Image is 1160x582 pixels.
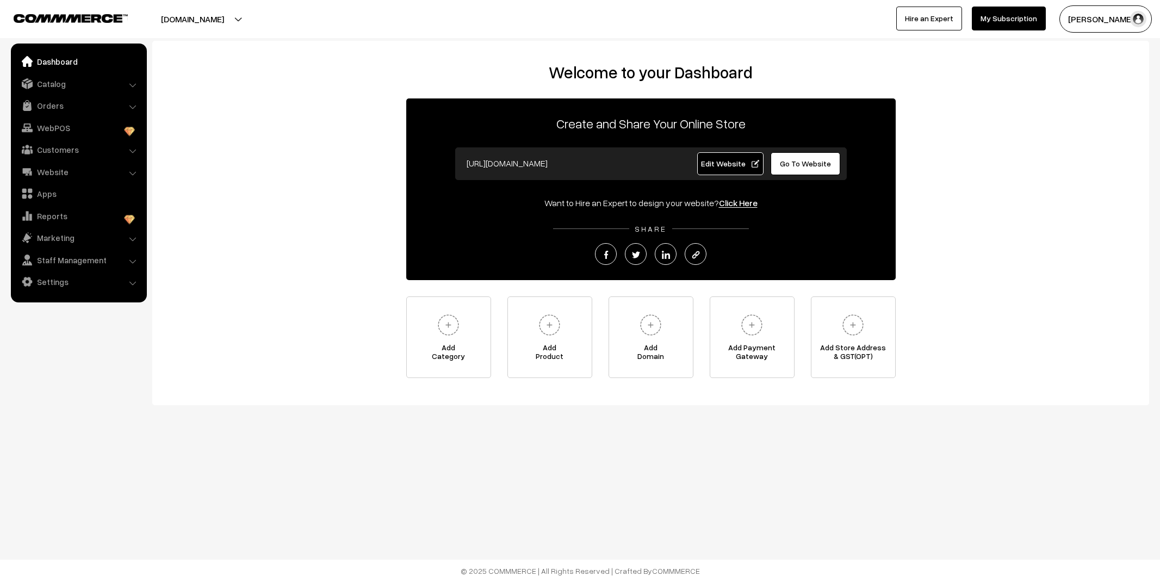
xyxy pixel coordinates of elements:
img: plus.svg [838,310,868,340]
span: Add Product [508,343,592,365]
h2: Welcome to your Dashboard [163,63,1138,82]
a: Hire an Expert [896,7,962,30]
a: Reports [14,206,143,226]
span: SHARE [629,224,672,233]
button: [PERSON_NAME] [1059,5,1152,33]
span: Add Domain [609,343,693,365]
a: Add PaymentGateway [710,296,795,378]
a: AddDomain [609,296,693,378]
button: [DOMAIN_NAME] [123,5,262,33]
a: Orders [14,96,143,115]
a: AddProduct [507,296,592,378]
img: plus.svg [535,310,565,340]
img: user [1130,11,1146,27]
p: Create and Share Your Online Store [406,114,896,133]
a: Staff Management [14,250,143,270]
a: Dashboard [14,52,143,71]
span: Add Store Address & GST(OPT) [811,343,895,365]
a: Edit Website [697,152,764,175]
img: plus.svg [737,310,767,340]
a: COMMMERCE [14,11,109,24]
a: Go To Website [771,152,841,175]
a: Click Here [719,197,758,208]
a: Settings [14,272,143,292]
a: Apps [14,184,143,203]
div: Want to Hire an Expert to design your website? [406,196,896,209]
img: plus.svg [433,310,463,340]
a: Catalog [14,74,143,94]
a: COMMMERCE [652,566,700,575]
span: Go To Website [780,159,831,168]
span: Add Category [407,343,491,365]
span: Add Payment Gateway [710,343,794,365]
a: WebPOS [14,118,143,138]
span: Edit Website [701,159,759,168]
a: My Subscription [972,7,1046,30]
a: AddCategory [406,296,491,378]
a: Marketing [14,228,143,247]
a: Website [14,162,143,182]
img: COMMMERCE [14,14,128,22]
a: Customers [14,140,143,159]
img: plus.svg [636,310,666,340]
a: Add Store Address& GST(OPT) [811,296,896,378]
